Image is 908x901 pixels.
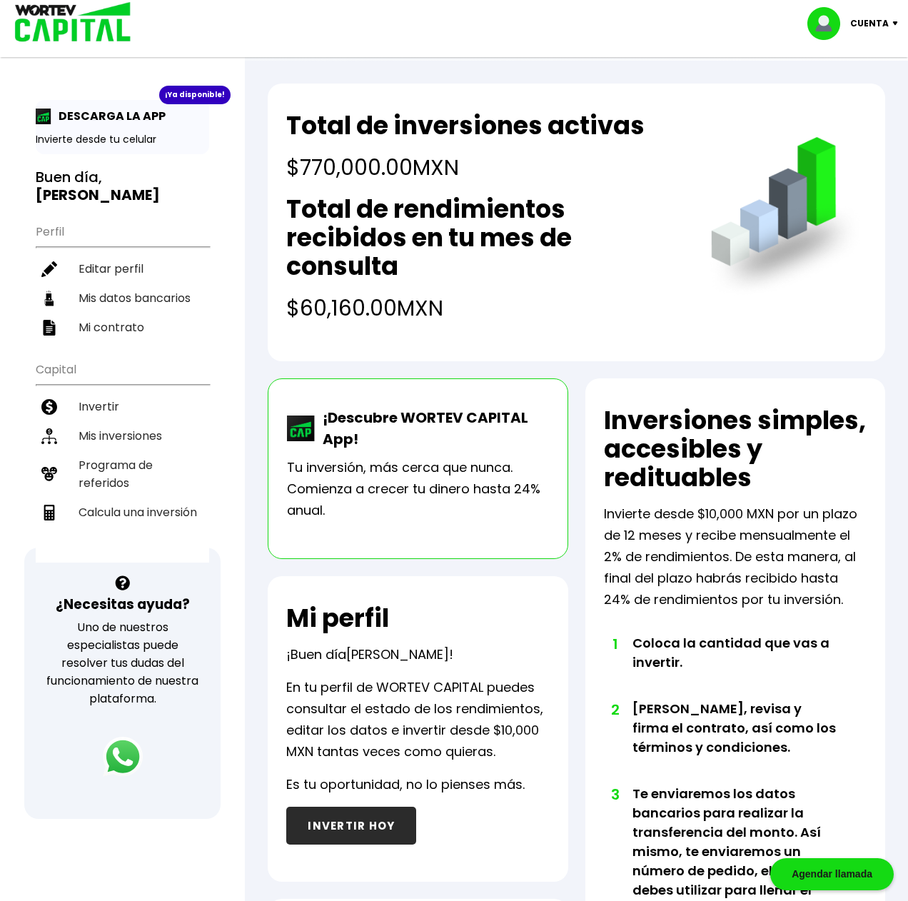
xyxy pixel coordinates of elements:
h4: $60,160.00 MXN [286,292,682,324]
b: [PERSON_NAME] [36,185,160,205]
img: calculadora-icon.17d418c4.svg [41,505,57,520]
span: 2 [611,699,618,720]
ul: Perfil [36,216,209,342]
img: inversiones-icon.6695dc30.svg [41,428,57,444]
p: ¡Descubre WORTEV CAPITAL App! [316,407,548,450]
a: Editar perfil [36,254,209,283]
li: Coloca la cantidad que vas a invertir. [632,633,840,699]
h2: Total de inversiones activas [286,111,645,140]
img: editar-icon.952d3147.svg [41,261,57,277]
p: Invierte desde tu celular [36,132,209,147]
h2: Inversiones simples, accesibles y redituables [604,406,867,492]
h2: Mi perfil [286,604,389,633]
img: profile-image [807,7,850,40]
button: INVERTIR HOY [286,807,416,845]
span: 3 [611,784,618,805]
p: Es tu oportunidad, no lo pienses más. [286,774,525,795]
ul: Capital [36,353,209,563]
p: ¡Buen día ! [286,644,453,665]
a: Calcula una inversión [36,498,209,527]
a: Mis inversiones [36,421,209,450]
p: Invierte desde $10,000 MXN por un plazo de 12 meses y recibe mensualmente el 2% de rendimientos. ... [604,503,867,610]
a: Mis datos bancarios [36,283,209,313]
img: icon-down [889,21,908,26]
h4: $770,000.00 MXN [286,151,645,183]
img: grafica.516fef24.png [705,137,867,299]
img: wortev-capital-app-icon [287,416,316,441]
img: app-icon [36,109,51,124]
h3: Buen día, [36,168,209,204]
h3: ¿Necesitas ayuda? [56,594,190,615]
li: [PERSON_NAME], revisa y firma el contrato, así como los términos y condiciones. [632,699,840,784]
a: Mi contrato [36,313,209,342]
img: logos_whatsapp-icon.242b2217.svg [103,737,143,777]
a: Programa de referidos [36,450,209,498]
span: [PERSON_NAME] [346,645,449,663]
div: Agendar llamada [770,858,894,890]
img: datos-icon.10cf9172.svg [41,291,57,306]
span: 1 [611,633,618,655]
p: En tu perfil de WORTEV CAPITAL puedes consultar el estado de los rendimientos, editar los datos e... [286,677,549,762]
p: Tu inversión, más cerca que nunca. Comienza a crecer tu dinero hasta 24% anual. [287,457,548,521]
img: invertir-icon.b3b967d7.svg [41,399,57,415]
p: DESCARGA LA APP [51,107,166,125]
img: recomiendanos-icon.9b8e9327.svg [41,466,57,482]
p: Cuenta [850,13,889,34]
h2: Total de rendimientos recibidos en tu mes de consulta [286,195,682,281]
img: contrato-icon.f2db500c.svg [41,320,57,336]
a: Invertir [36,392,209,421]
p: Uno de nuestros especialistas puede resolver tus dudas del funcionamiento de nuestra plataforma. [43,618,202,708]
div: ¡Ya disponible! [159,86,231,104]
